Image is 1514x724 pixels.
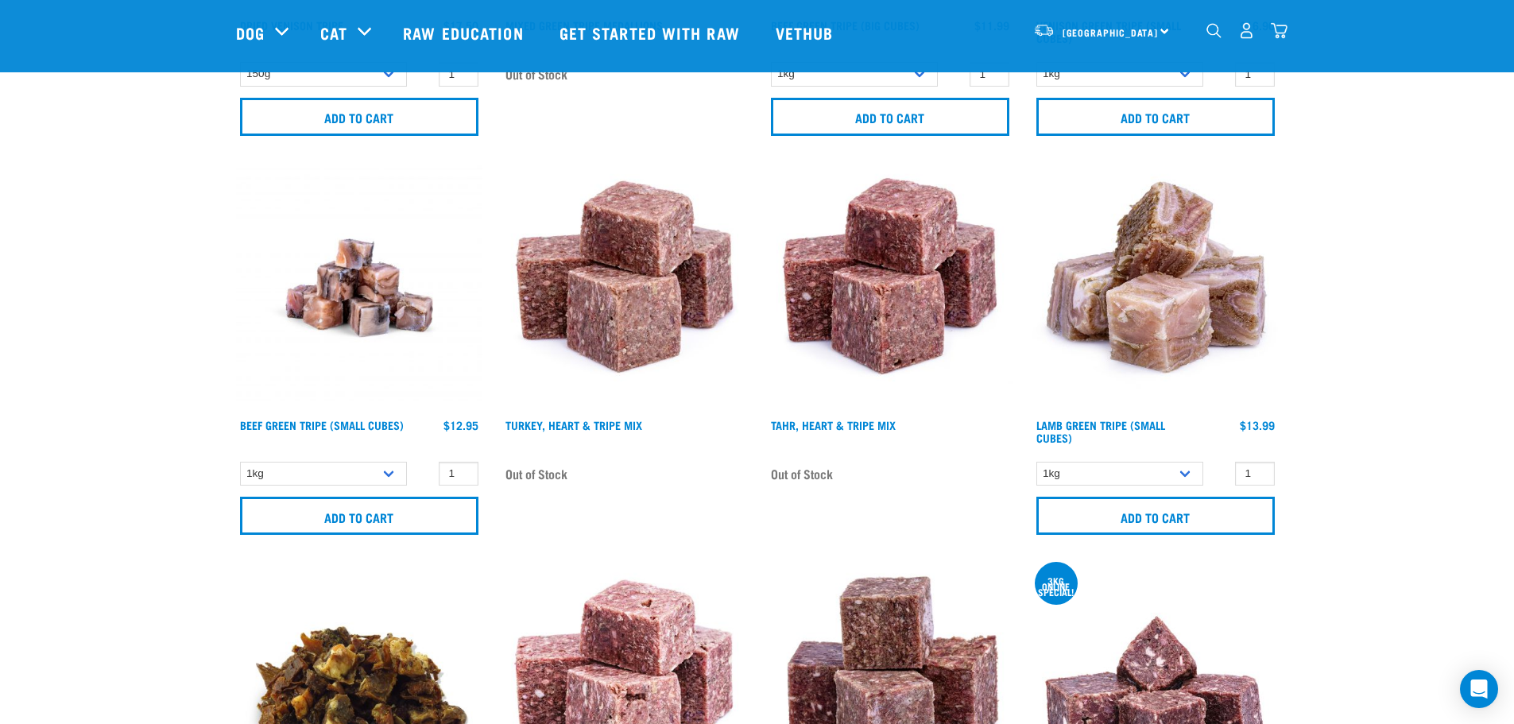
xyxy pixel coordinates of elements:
a: Tahr, Heart & Tripe Mix [771,422,896,428]
img: van-moving.png [1033,23,1055,37]
img: Beef Tripe Bites 1634 [236,165,482,411]
a: Vethub [760,1,854,64]
div: Open Intercom Messenger [1460,670,1498,708]
div: 3kg online special! [1035,578,1078,594]
a: Beef Green Tripe (Small Cubes) [240,422,404,428]
img: 1133 Green Tripe Lamb Small Cubes 01 [1032,165,1279,411]
img: Turkey Heart Tripe Mix 01 [501,165,748,411]
input: 1 [439,462,478,486]
input: 1 [439,62,478,87]
span: Out of Stock [505,462,567,486]
input: Add to cart [240,98,478,136]
a: Turkey, Heart & Tripe Mix [505,422,642,428]
img: Tahr Heart Tripe Mix 01 [767,165,1013,411]
input: Add to cart [1036,98,1275,136]
input: Add to cart [240,497,478,535]
img: user.png [1238,22,1255,39]
span: Out of Stock [771,462,833,486]
input: 1 [970,62,1009,87]
img: home-icon-1@2x.png [1206,23,1222,38]
input: Add to cart [771,98,1009,136]
div: $13.99 [1240,419,1275,432]
span: [GEOGRAPHIC_DATA] [1063,29,1159,35]
input: Add to cart [1036,497,1275,535]
img: home-icon@2x.png [1271,22,1287,39]
input: 1 [1235,462,1275,486]
input: 1 [1235,62,1275,87]
a: Cat [320,21,347,45]
a: Raw Education [387,1,543,64]
a: Dog [236,21,265,45]
a: Lamb Green Tripe (Small Cubes) [1036,422,1165,440]
a: Get started with Raw [544,1,760,64]
div: $12.95 [443,419,478,432]
span: Out of Stock [505,62,567,86]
